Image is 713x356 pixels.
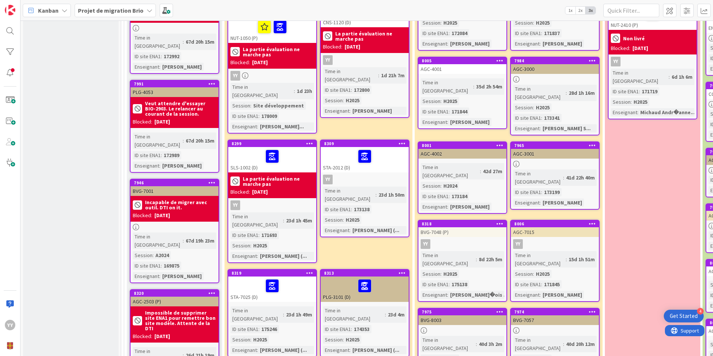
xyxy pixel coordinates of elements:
span: : [343,216,344,224]
div: 173199 [542,188,562,196]
div: Session [133,251,153,259]
div: 8001AGC-4002 [418,142,506,159]
div: 8299SLS-1002 (D) [228,140,316,172]
span: : [447,118,448,126]
div: [DATE] [154,332,170,340]
div: 8006 [514,221,599,227]
div: Enseignant [230,122,257,131]
div: 178009 [260,112,279,120]
div: 8318 [422,221,506,227]
div: 8001 [422,143,506,148]
div: [DATE] [154,118,170,126]
span: : [258,325,260,333]
div: [PERSON_NAME] [448,40,491,48]
div: ID site ENA1 [513,114,541,122]
span: : [258,112,260,120]
b: Veut attendre d'essayer BIO-2903. Le relancer au courant de la session. [145,101,216,116]
div: YY [228,71,316,81]
div: NUT-1050 (P) [228,18,316,43]
div: 7965 [514,143,599,148]
span: : [283,216,284,225]
div: [PERSON_NAME] [541,40,584,48]
div: Enseignant [513,40,540,48]
div: AGC-4001 [418,64,506,74]
div: Time in [GEOGRAPHIC_DATA] [230,306,283,323]
div: 169875 [162,262,181,270]
div: CNS-1120 (D) [321,18,409,27]
div: [PERSON_NAME] [160,162,204,170]
span: : [447,203,448,211]
span: : [449,280,450,288]
div: Site développement [251,102,306,110]
div: 171693 [260,231,279,239]
div: 4 [697,308,704,315]
div: 15d 1h 51m [567,255,597,263]
b: Projet de migration Brio [78,7,144,14]
span: : [540,291,541,299]
span: : [250,241,251,250]
span: : [294,87,295,95]
span: : [183,237,184,245]
div: ID site ENA1 [323,205,351,213]
div: YY [418,239,506,249]
div: PLG-3101 (D) [321,277,409,302]
div: Enseignant [421,118,447,126]
div: 7974 [511,309,599,315]
div: [PERSON_NAME] (... [258,252,309,260]
span: 1x [565,7,575,14]
div: 8320 [134,291,219,296]
div: AGC-2503 (P) [131,297,219,306]
span: : [159,63,160,71]
div: 8318 [418,221,506,227]
div: BVG-7057 [511,315,599,325]
div: 174353 [352,325,371,333]
div: ID site ENA1 [513,29,541,37]
div: [PERSON_NAME] [541,291,584,299]
div: 8299 [228,140,316,147]
div: 7991 [131,81,219,87]
div: [PERSON_NAME] S... [541,124,593,132]
span: : [161,151,162,159]
div: Session [323,96,343,104]
div: Time in [GEOGRAPHIC_DATA] [230,83,294,99]
div: YY [230,200,240,210]
div: Enseignant [513,199,540,207]
div: 23d 1h 49m [284,310,314,319]
div: Enseignant [323,226,349,234]
div: Session [230,241,250,250]
span: : [351,205,352,213]
div: [DATE] [252,59,268,66]
div: [PERSON_NAME]�ois ... [448,291,510,299]
span: : [639,87,640,96]
div: YY [323,175,333,184]
div: [DATE] [632,44,648,52]
div: Session [323,216,343,224]
div: [PERSON_NAME] (... [351,226,401,234]
div: 8309STA-2012 (D) [321,140,409,172]
span: : [476,255,477,263]
div: H2025 [534,103,552,112]
div: ID site ENA1 [421,192,449,200]
div: Michaud Andr�anne... [638,108,697,116]
div: 7975 [418,309,506,315]
div: 23d 4m [386,310,406,319]
div: Session [230,102,250,110]
div: 8313 [321,270,409,277]
div: 6d 1h 6m [670,73,694,81]
div: Time in [GEOGRAPHIC_DATA] [133,232,183,249]
div: [PERSON_NAME] [160,272,204,280]
div: Blocked: [133,332,152,340]
div: 8319 [232,271,316,276]
div: [PERSON_NAME] [351,107,394,115]
span: : [540,40,541,48]
div: Blocked: [133,118,152,126]
b: Incapable de migrer avec outil. DTI on it. [145,200,216,210]
span: : [385,310,386,319]
div: 8309 [324,141,409,146]
span: : [541,188,542,196]
div: 8299 [232,141,316,146]
div: H2025 [534,270,552,278]
div: 171845 [542,280,562,288]
div: STA-2012 (D) [321,147,409,172]
span: Kanban [38,6,59,15]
